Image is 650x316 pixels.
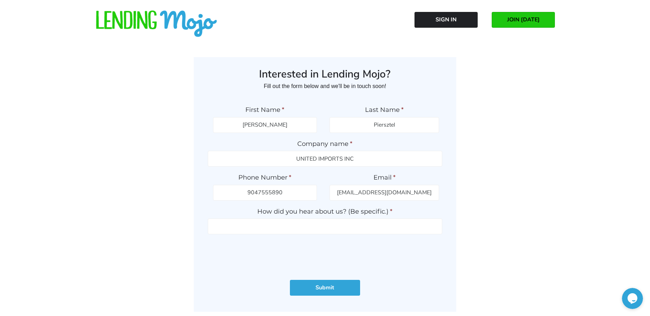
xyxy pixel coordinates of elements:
[95,11,218,38] img: lm-horizontal-logo
[436,16,457,23] span: Sign In
[290,280,360,296] input: Submit
[330,174,439,182] label: Email
[208,68,443,81] h3: Interested in Lending Mojo?
[213,106,317,114] label: First Name
[414,12,478,28] a: Sign In
[213,174,317,182] label: Phone Number
[492,12,555,28] a: JOIN [DATE]
[272,241,378,269] iframe: reCAPTCHA
[208,81,443,92] p: Fill out the form below and we'll be in touch soon!
[208,140,443,148] label: Company name
[208,208,443,216] label: How did you hear about us? (Be specific.)
[622,288,643,309] iframe: chat widget
[330,106,439,114] label: Last Name
[507,16,540,23] span: JOIN [DATE]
